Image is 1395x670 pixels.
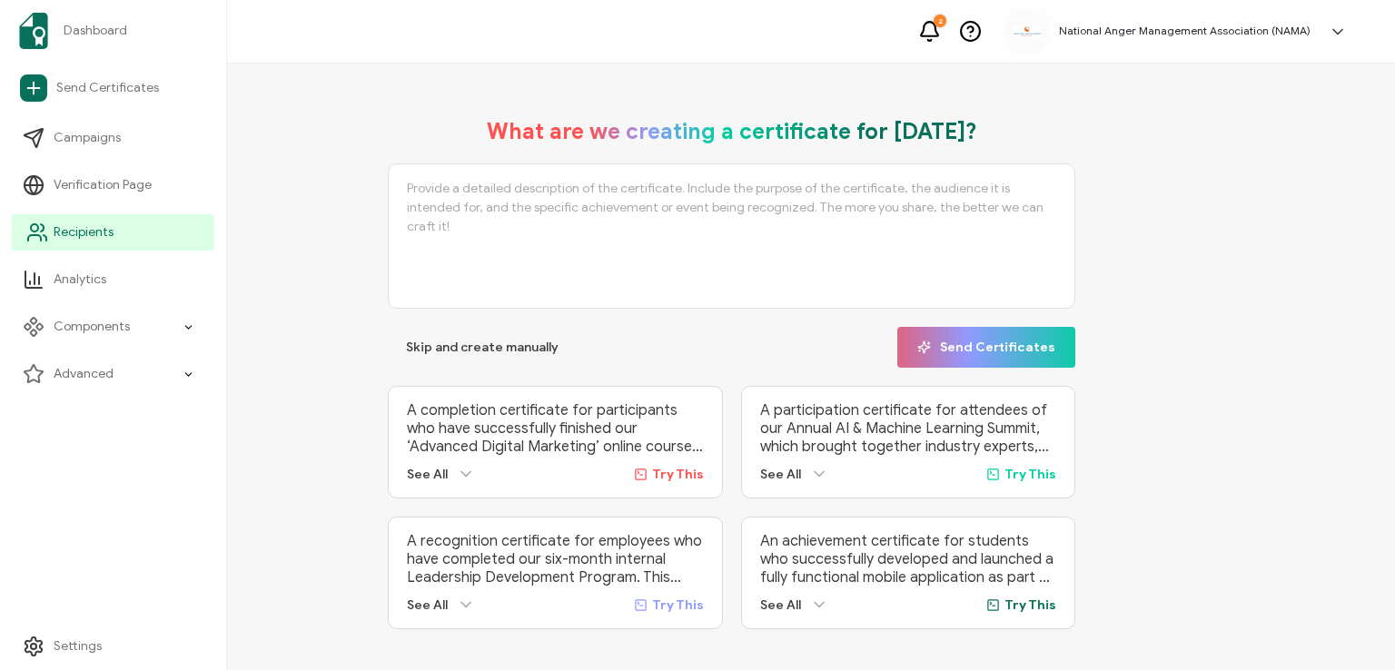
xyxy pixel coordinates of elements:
[54,271,106,289] span: Analytics
[54,318,130,336] span: Components
[12,167,214,203] a: Verification Page
[407,401,703,456] p: A completion certificate for participants who have successfully finished our ‘Advanced Digital Ma...
[760,467,801,482] span: See All
[54,365,114,383] span: Advanced
[407,597,448,613] span: See All
[1014,26,1041,36] img: 3ca2817c-e862-47f7-b2ec-945eb25c4a6c.jpg
[1004,597,1056,613] span: Try This
[652,467,704,482] span: Try This
[12,67,214,109] a: Send Certificates
[760,401,1056,456] p: A participation certificate for attendees of our Annual AI & Machine Learning Summit, which broug...
[12,214,214,251] a: Recipients
[487,118,977,145] h1: What are we creating a certificate for [DATE]?
[407,467,448,482] span: See All
[12,120,214,156] a: Campaigns
[12,5,214,56] a: Dashboard
[54,176,152,194] span: Verification Page
[54,637,102,655] span: Settings
[1059,25,1311,37] h5: National Anger Management Association (NAMA)
[760,532,1056,586] p: An achievement certificate for students who successfully developed and launched a fully functiona...
[917,340,1055,354] span: Send Certificates
[12,628,214,665] a: Settings
[388,327,577,368] button: Skip and create manually
[406,341,559,354] span: Skip and create manually
[19,13,48,49] img: sertifier-logomark-colored.svg
[12,261,214,298] a: Analytics
[54,129,121,147] span: Campaigns
[934,15,946,27] div: 2
[54,223,114,241] span: Recipients
[1004,467,1056,482] span: Try This
[56,79,159,97] span: Send Certificates
[407,532,703,586] p: A recognition certificate for employees who have completed our six-month internal Leadership Deve...
[64,22,127,40] span: Dashboard
[652,597,704,613] span: Try This
[760,597,801,613] span: See All
[897,327,1075,368] button: Send Certificates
